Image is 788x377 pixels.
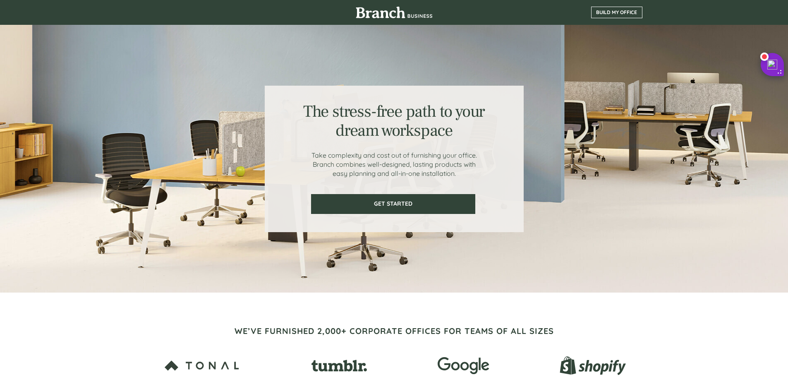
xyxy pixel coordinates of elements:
[303,101,485,141] span: The stress-free path to your dream workspace
[311,194,475,214] a: GET STARTED
[592,10,642,15] span: BUILD MY OFFICE
[84,161,127,178] input: Submit
[312,200,474,207] span: GET STARTED
[311,151,477,178] span: Take complexity and cost out of furnishing your office. Branch combines well-designed, lasting pr...
[591,7,642,18] a: BUILD MY OFFICE
[235,326,554,336] span: WE’VE FURNISHED 2,000+ CORPORATE OFFICES FOR TEAMS OF ALL SIZES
